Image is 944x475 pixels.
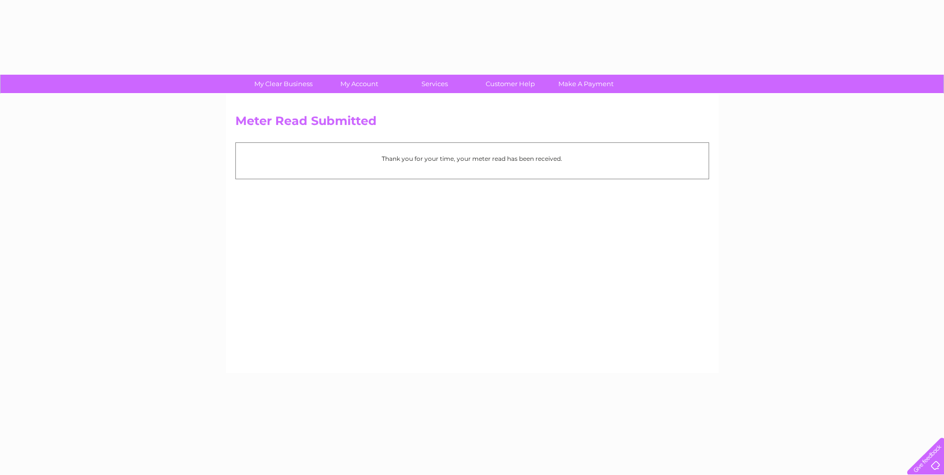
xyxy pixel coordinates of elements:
[469,75,551,93] a: Customer Help
[235,114,709,133] h2: Meter Read Submitted
[241,154,704,163] p: Thank you for your time, your meter read has been received.
[242,75,324,93] a: My Clear Business
[318,75,400,93] a: My Account
[394,75,476,93] a: Services
[545,75,627,93] a: Make A Payment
